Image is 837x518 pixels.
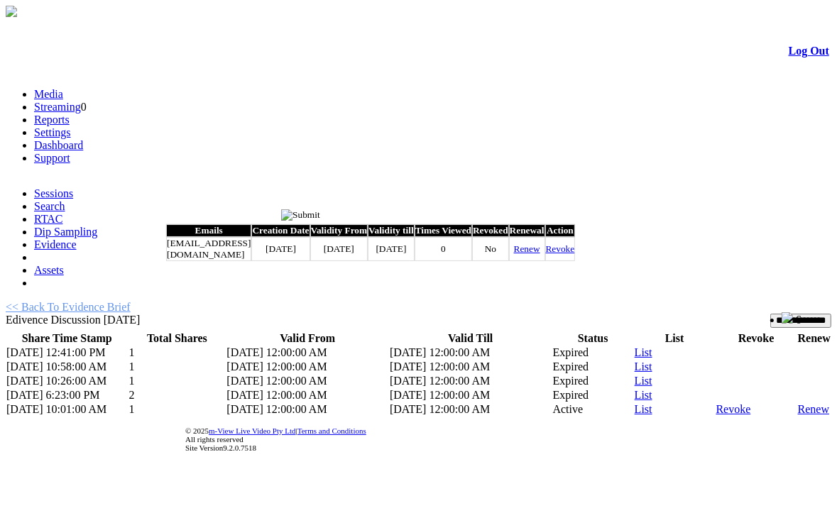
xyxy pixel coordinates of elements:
[545,224,576,237] th: Action
[415,237,472,261] td: 0
[310,237,368,261] td: [DATE]
[415,224,472,237] th: Times Viewed
[472,237,509,261] td: No
[368,237,415,261] td: [DATE]
[546,243,575,254] a: Revoke
[163,209,281,221] span: List of Shared Evidence Brief
[514,243,540,254] a: Renew
[166,237,251,261] td: [EMAIL_ADDRESS][DOMAIN_NAME]
[310,224,368,237] th: Validity From
[281,209,320,221] input: Submit
[368,224,415,237] th: Validity till
[472,224,509,237] th: Revoked
[166,224,251,237] th: Emails
[251,237,310,261] td: [DATE]
[251,224,310,237] th: Creation Date
[509,224,545,237] th: Renewal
